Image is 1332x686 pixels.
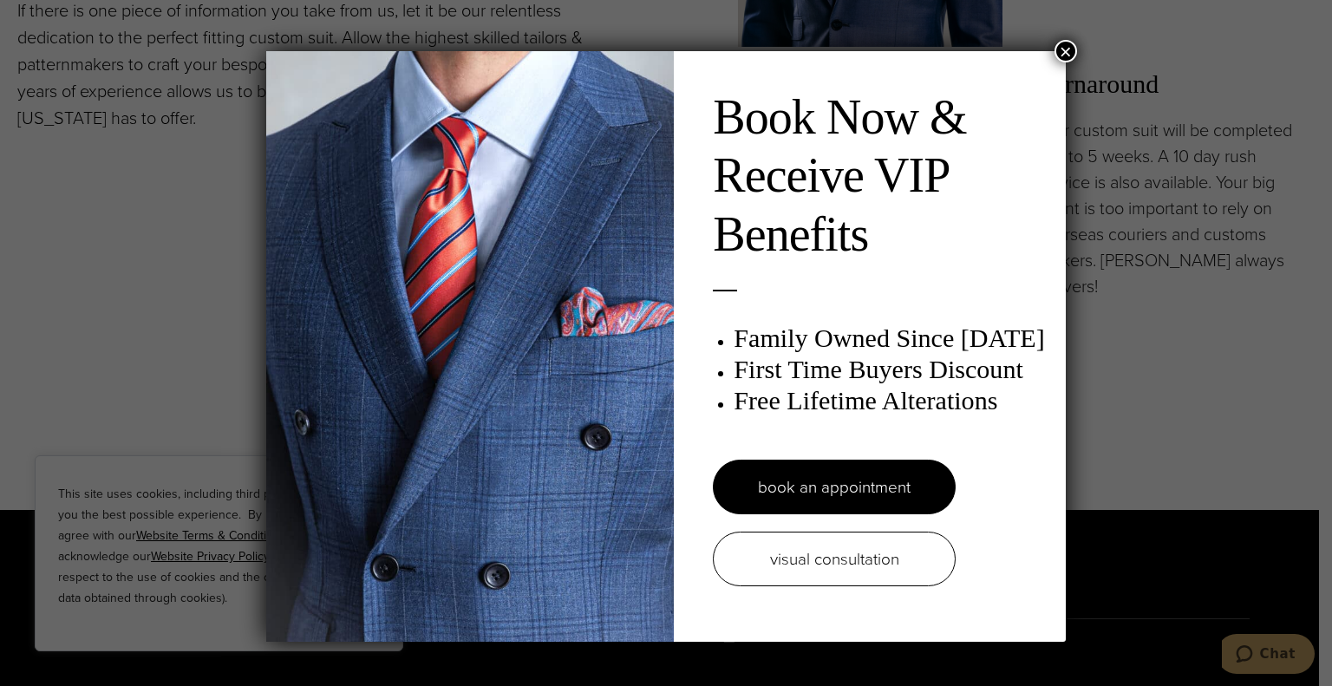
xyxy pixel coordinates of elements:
[713,88,1048,264] h2: Book Now & Receive VIP Benefits
[713,460,956,514] a: book an appointment
[1054,40,1077,62] button: Close
[734,354,1048,385] h3: First Time Buyers Discount
[38,12,74,28] span: Chat
[713,532,956,586] a: visual consultation
[734,385,1048,416] h3: Free Lifetime Alterations
[734,323,1048,354] h3: Family Owned Since [DATE]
